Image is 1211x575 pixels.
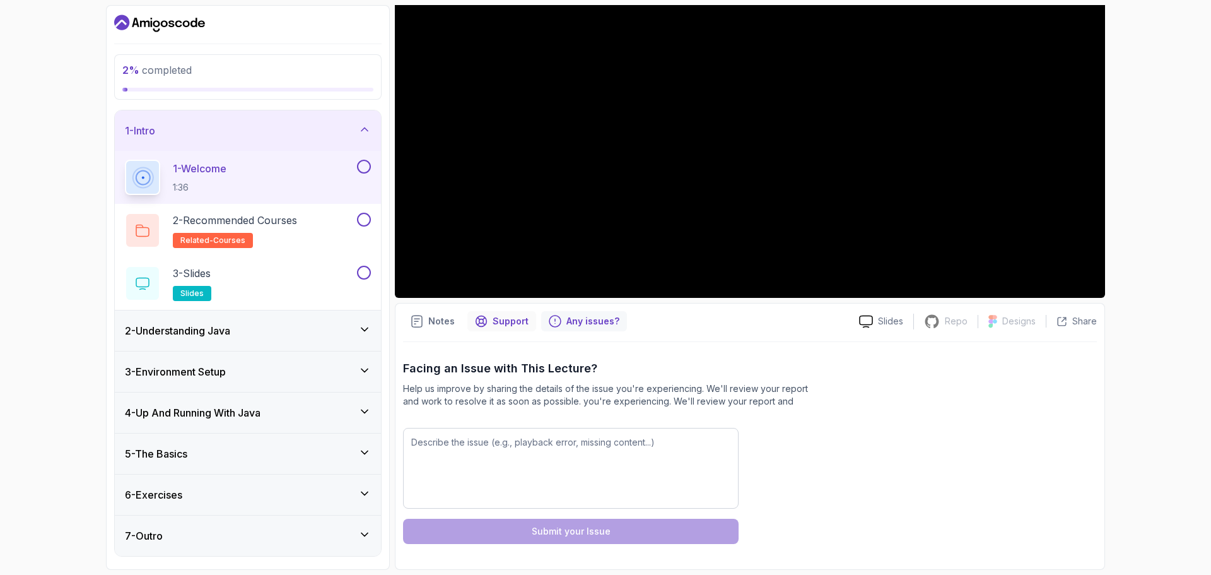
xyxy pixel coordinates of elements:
p: Share [1072,315,1097,328]
div: Submit your Issue [532,525,611,538]
button: 2-Understanding Java [115,311,381,351]
button: 1-Welcome1:36 [125,160,371,195]
button: 2-Recommended Coursesrelated-courses [125,213,371,248]
span: related-courses [180,235,245,246]
button: 1-Intro [115,110,381,151]
p: 1 - Welcome [173,161,226,176]
h3: 4 - Up And Running With Java [125,405,260,420]
p: Designs [1002,315,1036,328]
button: 6-Exercises [115,475,381,515]
a: Slides [849,315,913,328]
p: Facing an Issue with This Lecture? [403,360,1097,377]
p: 3 - Slides [173,266,211,281]
p: Repo [945,315,968,328]
button: 3-Environment Setup [115,352,381,392]
h3: 6 - Exercises [125,487,182,502]
h3: 5 - The Basics [125,446,187,461]
p: Slides [878,315,903,328]
button: Share [1046,315,1097,328]
button: Submit your Issue [403,519,739,544]
button: 3-Slidesslides [125,266,371,301]
p: 1:36 [173,181,226,194]
p: Help us improve by sharing the details of the issue you're experiencing. We'll review your report... [403,382,809,408]
h3: 2 - Understanding Java [125,323,230,338]
button: 5-The Basics [115,434,381,474]
h3: 1 - Intro [125,123,155,138]
h3: 3 - Environment Setup [125,364,226,379]
h3: 7 - Outro [125,528,163,543]
button: 4-Up And Running With Java [115,393,381,433]
span: slides [180,288,204,299]
span: 2 % [122,64,139,76]
button: 7-Outro [115,516,381,556]
span: completed [122,64,192,76]
p: 2 - Recommended Courses [173,213,297,228]
a: Dashboard [114,13,205,33]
